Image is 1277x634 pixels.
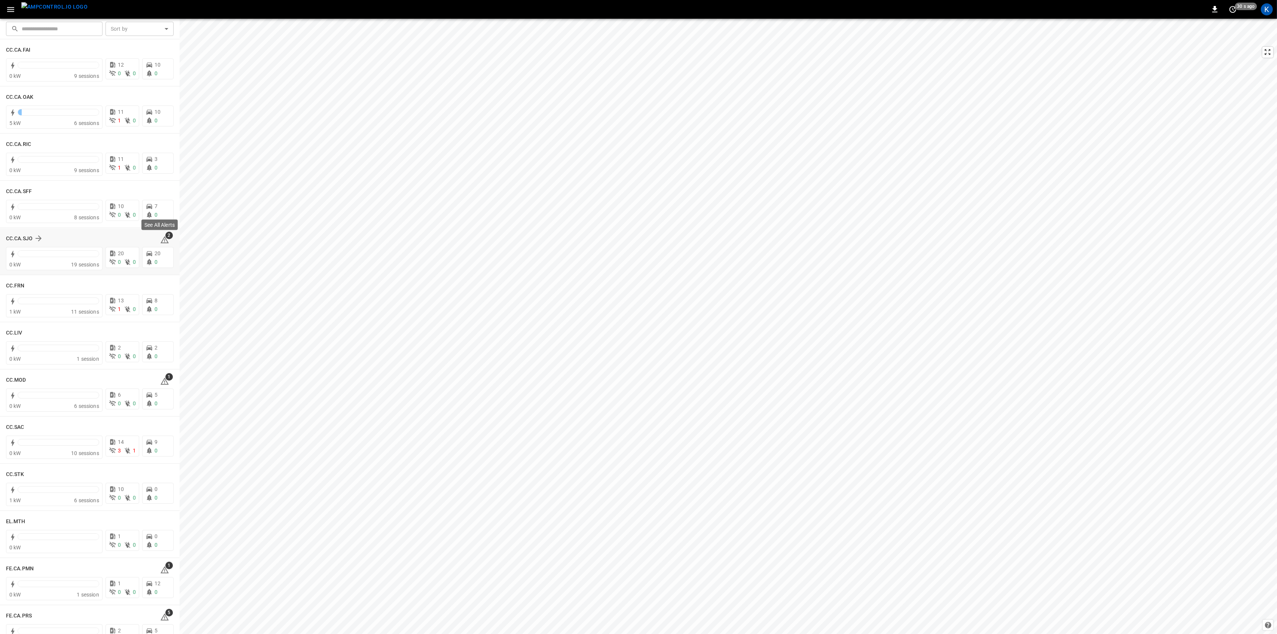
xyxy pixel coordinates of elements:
[155,542,158,548] span: 0
[118,580,121,586] span: 1
[6,93,33,101] h6: CC.CA.OAK
[9,356,21,362] span: 0 kW
[74,73,99,79] span: 9 sessions
[155,580,161,586] span: 12
[6,518,25,526] h6: EL.MTH
[155,345,158,351] span: 2
[155,259,158,265] span: 0
[9,120,21,126] span: 5 kW
[133,118,136,124] span: 0
[21,2,88,12] img: ampcontrol.io logo
[6,565,34,573] h6: FE.CA.PMN
[77,592,99,598] span: 1 session
[133,306,136,312] span: 0
[118,62,124,68] span: 12
[118,439,124,445] span: 14
[155,495,158,501] span: 0
[71,262,99,268] span: 19 sessions
[9,167,21,173] span: 0 kW
[1227,3,1239,15] button: set refresh interval
[165,232,173,239] span: 2
[1235,3,1257,10] span: 30 s ago
[118,448,121,454] span: 3
[6,235,33,243] h6: CC.CA.SJO
[118,486,124,492] span: 10
[9,73,21,79] span: 0 kW
[74,497,99,503] span: 6 sessions
[9,497,21,503] span: 1 kW
[6,376,26,384] h6: CC.MOD
[6,140,31,149] h6: CC.CA.RIC
[155,439,158,445] span: 9
[133,259,136,265] span: 0
[118,400,121,406] span: 0
[118,533,121,539] span: 1
[6,282,25,290] h6: CC.FRN
[155,448,158,454] span: 0
[6,470,24,479] h6: CC.STK
[165,373,173,381] span: 1
[144,221,175,229] p: See All Alerts
[133,165,136,171] span: 0
[155,533,158,539] span: 0
[133,70,136,76] span: 0
[1261,3,1273,15] div: profile-icon
[155,156,158,162] span: 3
[9,545,21,551] span: 0 kW
[6,329,22,337] h6: CC.LIV
[133,212,136,218] span: 0
[6,46,30,54] h6: CC.CA.FAI
[133,400,136,406] span: 0
[155,306,158,312] span: 0
[9,403,21,409] span: 0 kW
[118,259,121,265] span: 0
[155,250,161,256] span: 20
[118,353,121,359] span: 0
[133,542,136,548] span: 0
[74,167,99,173] span: 9 sessions
[155,589,158,595] span: 0
[77,356,99,362] span: 1 session
[6,188,32,196] h6: CC.CA.SFF
[155,70,158,76] span: 0
[71,309,99,315] span: 11 sessions
[6,423,24,432] h6: CC.SAC
[9,450,21,456] span: 0 kW
[118,628,121,634] span: 2
[133,448,136,454] span: 1
[118,392,121,398] span: 6
[133,589,136,595] span: 0
[71,450,99,456] span: 10 sessions
[155,353,158,359] span: 0
[118,495,121,501] span: 0
[74,120,99,126] span: 6 sessions
[155,392,158,398] span: 5
[118,298,124,304] span: 13
[118,589,121,595] span: 0
[118,542,121,548] span: 0
[9,592,21,598] span: 0 kW
[155,118,158,124] span: 0
[118,345,121,351] span: 2
[118,306,121,312] span: 1
[9,214,21,220] span: 0 kW
[74,214,99,220] span: 8 sessions
[118,212,121,218] span: 0
[155,298,158,304] span: 8
[155,628,158,634] span: 5
[9,309,21,315] span: 1 kW
[118,70,121,76] span: 0
[165,562,173,569] span: 1
[133,353,136,359] span: 0
[155,486,158,492] span: 0
[118,109,124,115] span: 11
[155,165,158,171] span: 0
[9,262,21,268] span: 0 kW
[155,400,158,406] span: 0
[118,118,121,124] span: 1
[155,212,158,218] span: 0
[155,109,161,115] span: 10
[118,250,124,256] span: 20
[118,165,121,171] span: 1
[118,203,124,209] span: 10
